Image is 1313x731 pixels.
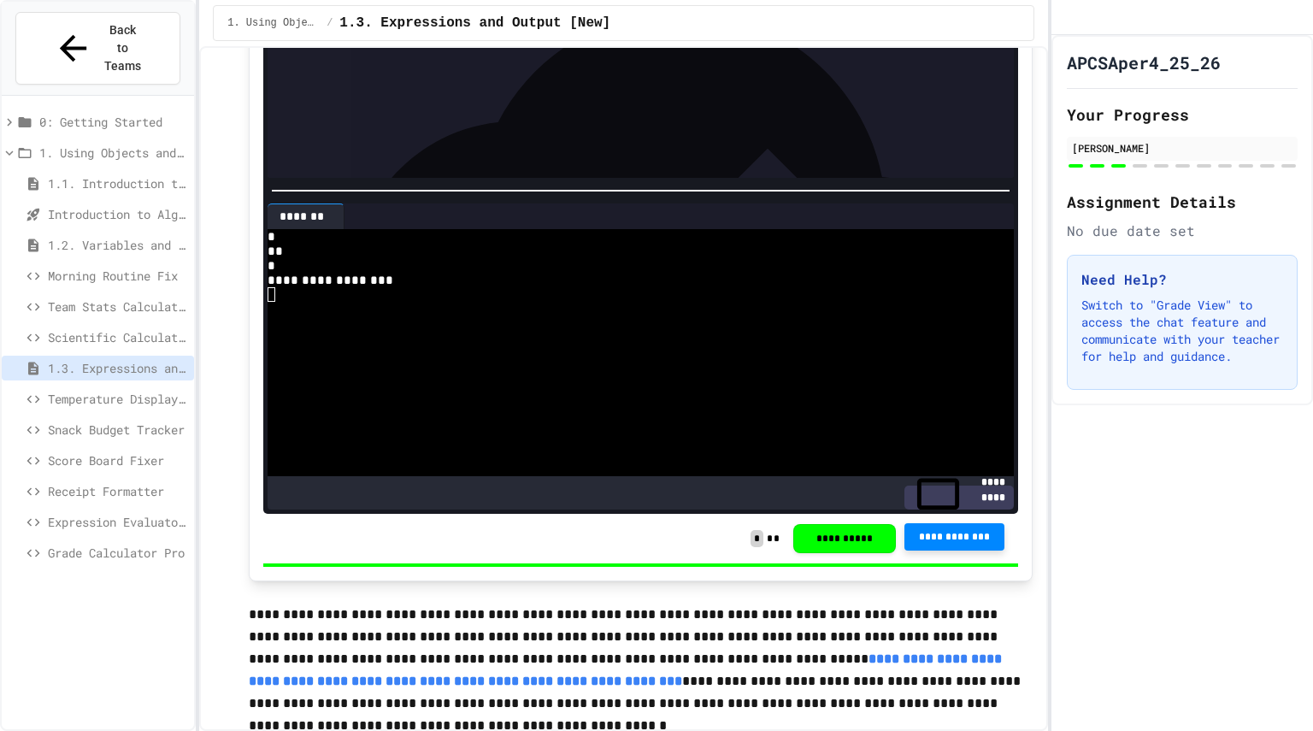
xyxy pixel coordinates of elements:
[39,144,187,162] span: 1. Using Objects and Methods
[1067,50,1221,74] h1: APCSAper4_25_26
[1067,103,1298,127] h2: Your Progress
[1067,221,1298,241] div: No due date set
[327,16,333,30] span: /
[48,544,187,562] span: Grade Calculator Pro
[48,390,187,408] span: Temperature Display Fix
[48,359,187,377] span: 1.3. Expressions and Output [New]
[48,513,187,531] span: Expression Evaluator Fix
[39,113,187,131] span: 0: Getting Started
[48,267,187,285] span: Morning Routine Fix
[48,328,187,346] span: Scientific Calculator
[103,21,144,75] span: Back to Teams
[48,451,187,469] span: Score Board Fixer
[1081,269,1283,290] h3: Need Help?
[48,205,187,223] span: Introduction to Algorithms, Programming, and Compilers
[1072,140,1292,156] div: [PERSON_NAME]
[339,13,610,33] span: 1.3. Expressions and Output [New]
[1067,190,1298,214] h2: Assignment Details
[1081,297,1283,365] p: Switch to "Grade View" to access the chat feature and communicate with your teacher for help and ...
[48,482,187,500] span: Receipt Formatter
[48,298,187,315] span: Team Stats Calculator
[48,236,187,254] span: 1.2. Variables and Data Types
[227,16,320,30] span: 1. Using Objects and Methods
[48,421,187,439] span: Snack Budget Tracker
[48,174,187,192] span: 1.1. Introduction to Algorithms, Programming, and Compilers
